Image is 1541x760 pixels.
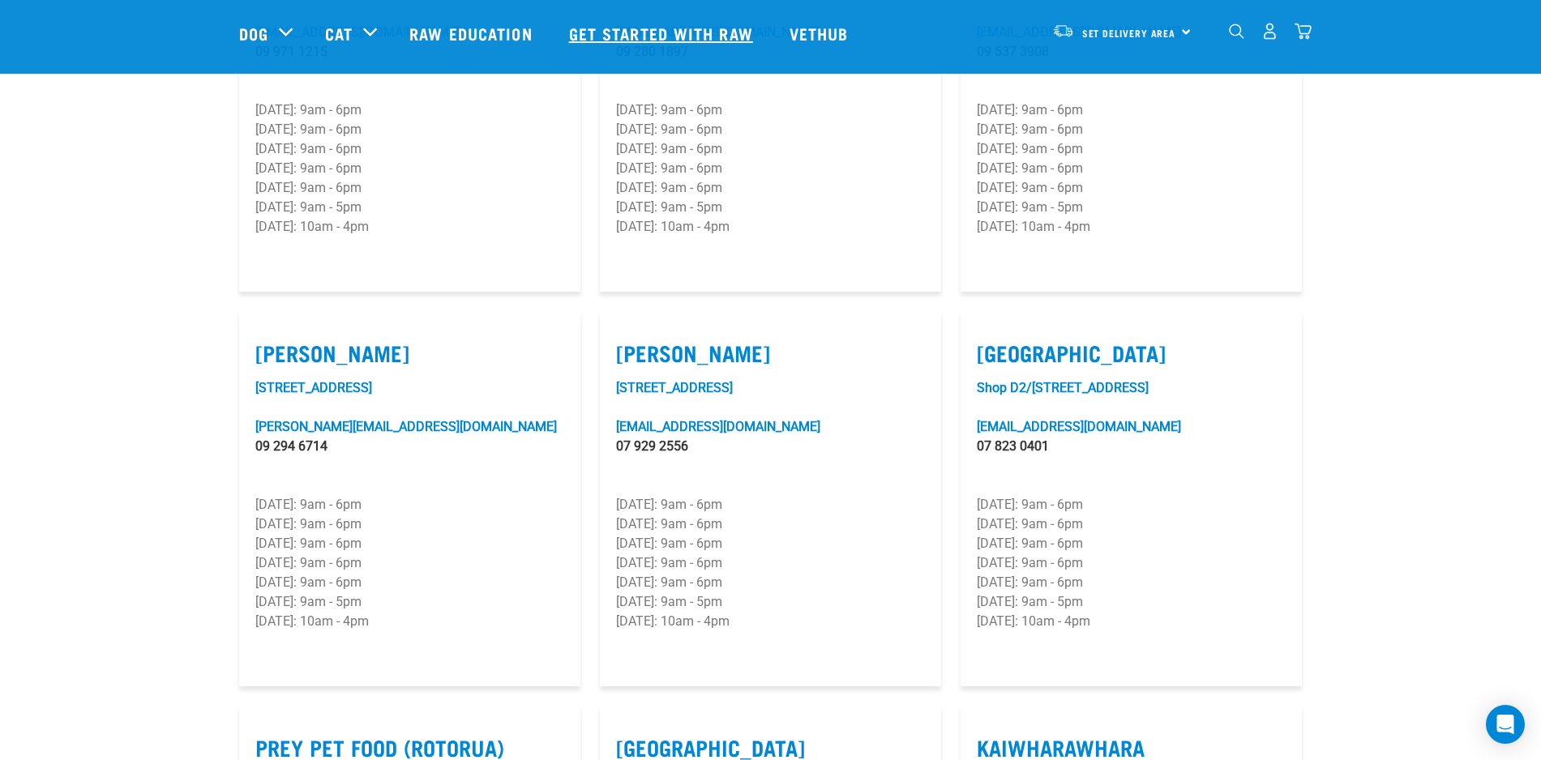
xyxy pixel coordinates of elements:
[1486,705,1525,744] div: Open Intercom Messenger
[977,438,1049,454] a: 07 823 0401
[325,21,353,45] a: Cat
[255,120,564,139] p: [DATE]: 9am - 6pm
[616,380,733,395] a: [STREET_ADDRESS]
[553,1,773,66] a: Get started with Raw
[616,735,925,760] label: [GEOGRAPHIC_DATA]
[977,159,1286,178] p: [DATE]: 9am - 6pm
[616,217,925,237] p: [DATE]: 10am - 4pm
[1261,23,1278,40] img: user.png
[977,198,1286,217] p: [DATE]: 9am - 5pm
[977,735,1286,760] label: Kaiwharawhara
[255,534,564,553] p: [DATE]: 9am - 6pm
[977,120,1286,139] p: [DATE]: 9am - 6pm
[977,514,1286,534] p: [DATE]: 9am - 6pm
[977,340,1286,365] label: [GEOGRAPHIC_DATA]
[255,419,557,434] a: [PERSON_NAME][EMAIL_ADDRESS][DOMAIN_NAME]
[616,178,925,198] p: [DATE]: 9am - 6pm
[977,178,1286,198] p: [DATE]: 9am - 6pm
[255,735,564,760] label: Prey Pet Food (Rotorua)
[977,217,1286,237] p: [DATE]: 10am - 4pm
[255,100,564,120] p: [DATE]: 9am - 6pm
[255,178,564,198] p: [DATE]: 9am - 6pm
[1052,23,1074,38] img: van-moving.png
[255,573,564,592] p: [DATE]: 9am - 6pm
[616,438,688,454] a: 07 929 2556
[255,139,564,159] p: [DATE]: 9am - 6pm
[255,553,564,573] p: [DATE]: 9am - 6pm
[616,514,925,534] p: [DATE]: 9am - 6pm
[255,159,564,178] p: [DATE]: 9am - 6pm
[616,495,925,514] p: [DATE]: 9am - 6pm
[616,159,925,178] p: [DATE]: 9am - 6pm
[255,380,372,395] a: [STREET_ADDRESS]
[393,1,552,66] a: Raw Education
[255,514,564,534] p: [DATE]: 9am - 6pm
[773,1,869,66] a: Vethub
[616,139,925,159] p: [DATE]: 9am - 6pm
[255,198,564,217] p: [DATE]: 9am - 5pm
[616,553,925,573] p: [DATE]: 9am - 6pm
[977,419,1181,434] a: [EMAIL_ADDRESS][DOMAIN_NAME]
[255,340,564,365] label: [PERSON_NAME]
[239,21,268,45] a: Dog
[977,495,1286,514] p: [DATE]: 9am - 6pm
[977,139,1286,159] p: [DATE]: 9am - 6pm
[977,553,1286,573] p: [DATE]: 9am - 6pm
[616,592,925,612] p: [DATE]: 9am - 5pm
[616,612,925,631] p: [DATE]: 10am - 4pm
[255,592,564,612] p: [DATE]: 9am - 5pm
[255,495,564,514] p: [DATE]: 9am - 6pm
[616,573,925,592] p: [DATE]: 9am - 6pm
[616,534,925,553] p: [DATE]: 9am - 6pm
[616,100,925,120] p: [DATE]: 9am - 6pm
[255,438,327,454] a: 09 294 6714
[1082,30,1176,36] span: Set Delivery Area
[1229,23,1244,39] img: home-icon-1@2x.png
[616,198,925,217] p: [DATE]: 9am - 5pm
[977,534,1286,553] p: [DATE]: 9am - 6pm
[616,419,820,434] a: [EMAIL_ADDRESS][DOMAIN_NAME]
[977,573,1286,592] p: [DATE]: 9am - 6pm
[616,340,925,365] label: [PERSON_NAME]
[1295,23,1312,40] img: home-icon@2x.png
[616,120,925,139] p: [DATE]: 9am - 6pm
[977,612,1286,631] p: [DATE]: 10am - 4pm
[255,612,564,631] p: [DATE]: 10am - 4pm
[255,217,564,237] p: [DATE]: 10am - 4pm
[977,380,1149,395] a: Shop D2/[STREET_ADDRESS]
[977,592,1286,612] p: [DATE]: 9am - 5pm
[977,100,1286,120] p: [DATE]: 9am - 6pm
